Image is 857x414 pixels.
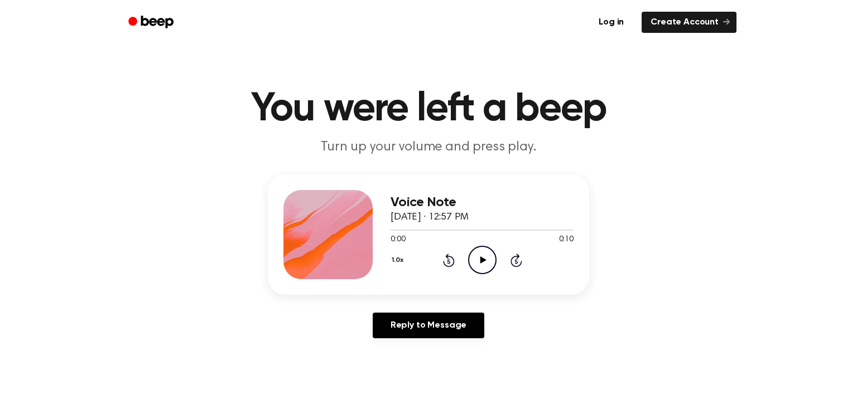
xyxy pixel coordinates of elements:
button: 1.0x [391,251,407,270]
span: 0:10 [559,234,574,246]
span: [DATE] · 12:57 PM [391,212,469,222]
span: 0:00 [391,234,405,246]
h1: You were left a beep [143,89,714,129]
a: Reply to Message [373,313,484,338]
h3: Voice Note [391,195,574,210]
a: Create Account [642,12,736,33]
a: Log in [588,9,635,35]
a: Beep [121,12,184,33]
p: Turn up your volume and press play. [214,138,643,157]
